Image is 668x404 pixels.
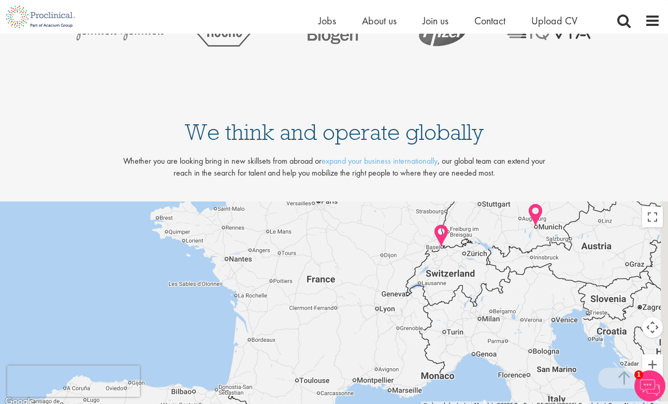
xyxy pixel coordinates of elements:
iframe: reCAPTCHA [7,366,140,397]
a: Contact [474,14,505,27]
button: Zoom in [642,354,663,375]
button: Map camera controls [642,317,663,338]
a: About us [362,14,397,27]
a: Jobs [318,14,336,27]
a: expand your business internationally [322,155,438,166]
a: Upload CV [531,14,577,27]
span: 1 [634,370,643,379]
p: Whether you are looking bring in new skillsets from abroad or , our global team can extend your r... [114,155,554,179]
img: Chatbot [634,370,665,401]
a: Join us [423,14,448,27]
button: Toggle fullscreen view [642,207,663,227]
